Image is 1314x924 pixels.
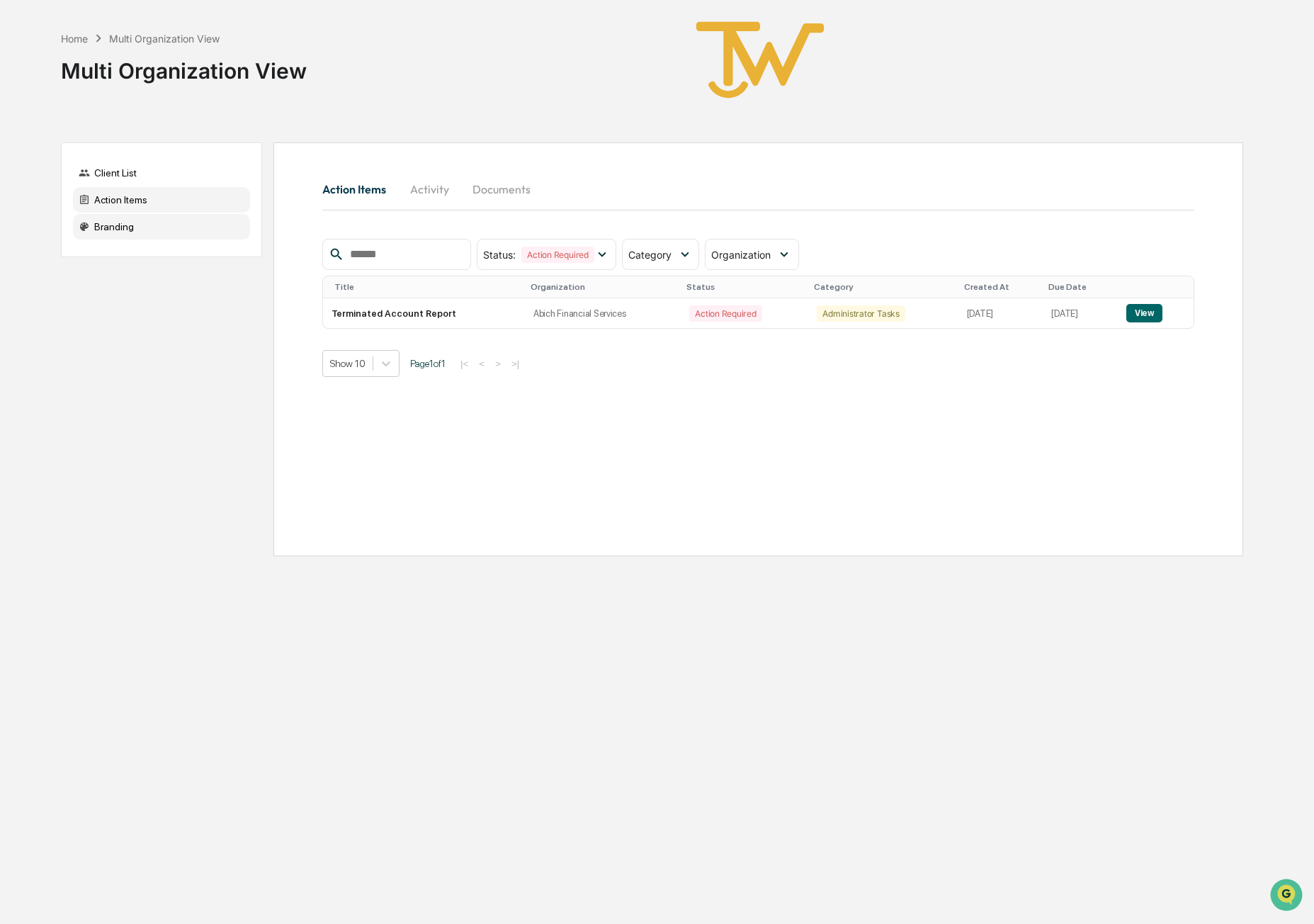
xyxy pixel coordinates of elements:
div: Due Date [1048,282,1111,292]
div: Created At [964,282,1038,292]
a: Powered byPylon [100,240,171,251]
td: Abich Financial Services [525,298,681,328]
span: Category [628,249,672,261]
button: >| [507,358,523,370]
div: We're available if you need us! [48,123,179,134]
a: 🖐️Preclearance [9,173,97,198]
div: Multi Organization View [109,33,220,45]
div: Action Required [689,305,761,322]
div: 🔎 [14,207,26,218]
div: Title [334,282,519,292]
span: Pylon [141,240,171,251]
button: Action Items [322,172,397,206]
div: Status [686,282,803,292]
div: Administrator Tasks [817,305,905,322]
div: 🖐️ [14,180,26,191]
div: Organization [531,282,675,292]
span: Status : [483,249,516,261]
button: < [475,358,489,370]
span: Attestations [117,179,176,193]
div: Multi Organization View [61,47,307,84]
div: Home [61,33,88,45]
button: > [491,358,505,370]
div: Start new chat [48,108,232,123]
div: 🗄️ [103,180,114,191]
span: Preclearance [28,179,91,193]
img: True West [689,11,831,108]
div: activity tabs [322,172,1194,206]
td: Terminated Account Report [323,298,525,328]
td: [DATE] [958,298,1043,328]
img: 1746055101610-c473b297-6a78-478c-a979-82029cc54cd1 [14,108,40,134]
button: Activity [397,172,461,206]
a: 🗄️Attestations [97,173,181,198]
span: Organization [711,249,771,261]
span: Data Lookup [28,205,89,220]
td: [DATE] [1043,298,1117,328]
button: Start new chat [241,113,258,130]
iframe: Open customer support [1269,877,1307,915]
div: Client List [73,160,250,186]
div: Branding [73,214,250,240]
button: View [1126,304,1162,322]
div: Action Items [73,187,250,213]
span: Page 1 of 1 [410,358,446,369]
div: Category [814,282,952,292]
button: |< [456,358,472,370]
button: Documents [461,172,542,206]
div: Action Required [521,247,594,263]
a: 🔎Data Lookup [9,200,95,225]
p: How can we help? [14,30,258,52]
